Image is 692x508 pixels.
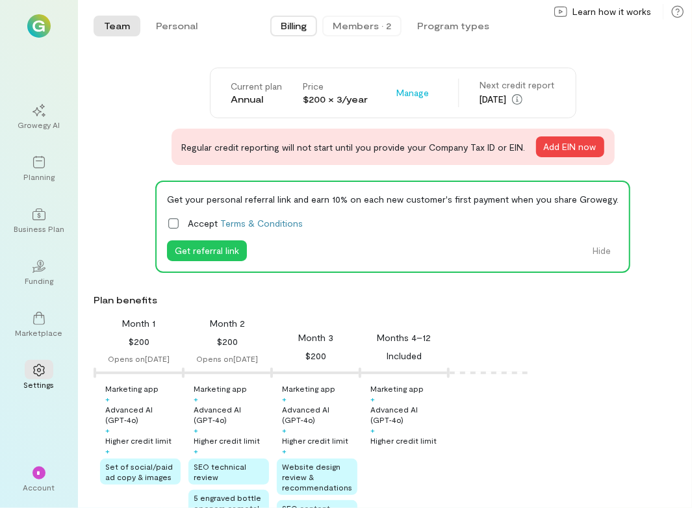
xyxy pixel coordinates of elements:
[105,425,110,435] div: +
[282,446,287,456] div: +
[397,86,429,99] span: Manage
[105,446,110,456] div: +
[16,301,62,348] a: Marketplace
[572,5,651,18] span: Learn how it works
[16,327,63,338] div: Marketplace
[167,192,619,206] div: Get your personal referral link and earn 10% on each new customer's first payment when you share ...
[109,353,170,364] div: Opens on [DATE]
[194,404,269,425] div: Advanced AI (GPT‑4o)
[14,223,64,234] div: Business Plan
[197,353,259,364] div: Opens on [DATE]
[23,171,55,182] div: Planning
[24,379,55,390] div: Settings
[146,16,208,36] button: Personal
[282,404,357,425] div: Advanced AI (GPT‑4o)
[231,93,283,106] div: Annual
[370,425,375,435] div: +
[370,404,446,425] div: Advanced AI (GPT‑4o)
[18,120,60,130] div: Growegy AI
[194,462,246,481] span: SEO technical review
[333,19,391,32] div: Members · 2
[298,331,333,344] div: Month 3
[23,482,55,492] div: Account
[281,19,307,32] span: Billing
[282,394,287,404] div: +
[123,317,156,330] div: Month 1
[370,383,424,394] div: Marketing app
[194,446,198,456] div: +
[282,462,352,492] span: Website design review & recommendations
[105,383,159,394] div: Marketing app
[370,435,437,446] div: Higher credit limit
[16,249,62,296] a: Funding
[194,435,260,446] div: Higher credit limit
[16,456,62,503] div: *Account
[167,240,247,261] button: Get referral link
[194,425,198,435] div: +
[105,462,173,481] span: Set of social/paid ad copy & images
[231,80,283,93] div: Current plan
[105,394,110,404] div: +
[282,383,335,394] div: Marketing app
[480,79,555,92] div: Next credit report
[322,16,402,36] button: Members · 2
[94,16,140,36] button: Team
[16,94,62,140] a: Growegy AI
[480,92,555,107] div: [DATE]
[105,404,181,425] div: Advanced AI (GPT‑4o)
[217,334,238,349] div: $200
[194,394,198,404] div: +
[389,83,437,103] button: Manage
[16,146,62,192] a: Planning
[282,425,287,435] div: +
[16,197,62,244] a: Business Plan
[94,294,687,307] div: Plan benefits
[194,383,247,394] div: Marketing app
[129,334,149,349] div: $200
[407,16,500,36] button: Program types
[536,136,604,157] button: Add EIN now
[220,218,303,229] a: Terms & Conditions
[210,317,245,330] div: Month 2
[282,435,348,446] div: Higher credit limit
[172,129,615,165] div: Regular credit reporting will not start until you provide your Company Tax ID or EIN.
[370,394,375,404] div: +
[305,348,326,364] div: $200
[585,240,619,261] button: Hide
[16,353,62,400] a: Settings
[270,16,317,36] button: Billing
[25,275,53,286] div: Funding
[105,435,172,446] div: Higher credit limit
[188,216,303,230] span: Accept
[378,331,431,344] div: Months 4–12
[303,80,368,93] div: Price
[387,348,422,364] div: Included
[303,93,368,106] div: $200 × 3/year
